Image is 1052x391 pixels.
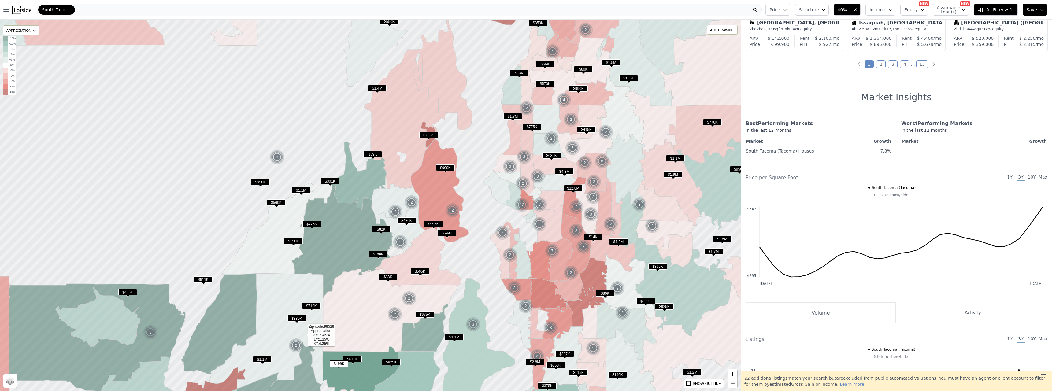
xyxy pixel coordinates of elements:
td: +3% [8,57,16,63]
span: $155K [619,75,638,81]
img: g1.png [270,150,285,164]
span: $1.2M [683,369,702,375]
div: 3 [466,317,480,332]
div: 3 [270,150,284,164]
div: 3 [543,320,558,335]
button: 40%+ [834,4,861,16]
span: $699K [438,230,456,236]
span: $150K [284,238,303,244]
img: g1.png [387,307,402,322]
span: − [731,379,735,387]
div: 7 [532,197,547,212]
td: +9% [8,46,16,52]
div: $560K [267,199,286,208]
div: $1.1M [666,155,685,164]
div: $350K [251,179,270,188]
span: Price [769,7,780,13]
div: NEW [919,1,929,6]
span: $825K [382,359,401,365]
span: $ 2,315 [1019,42,1035,47]
img: g1.png [466,317,481,332]
img: g1.png [519,101,534,116]
img: g1.png [569,200,584,214]
div: /mo [1014,35,1044,41]
div: 2 [532,217,547,231]
div: $925K [655,303,674,312]
img: g1.png [615,305,630,320]
div: 5 [565,141,580,155]
div: $301K [321,178,339,187]
div: $80K [574,66,593,75]
span: $611K [194,276,213,283]
span: $1.1M [292,187,310,194]
div: Rent [1004,35,1014,41]
img: g1.png [530,349,545,363]
div: 2 [289,338,303,353]
span: 644 [968,27,975,31]
div: $675K [416,311,434,320]
span: Structure [799,7,819,13]
button: Income [865,4,895,16]
img: g1.png [587,175,602,189]
img: g1.png [565,141,580,155]
a: Page 15 [916,60,928,68]
div: $13K [510,70,528,79]
div: PITI [1004,41,1012,47]
div: $1.3M [609,238,628,247]
div: Price [750,41,760,47]
span: 40%+ [838,7,851,13]
div: $14K [584,234,602,242]
div: /mo [807,41,839,47]
div: /mo [909,41,942,47]
div: 3 [388,205,403,219]
div: $1.5M [602,59,620,68]
a: Zoom in [728,369,737,378]
span: $301K [321,178,339,184]
button: Volume [746,302,896,323]
div: $719K [302,303,321,312]
div: 2 [495,225,510,240]
div: $775K [523,124,541,132]
div: $12.8M [564,185,583,194]
span: $180K [369,251,387,257]
img: g1.png [564,112,579,127]
div: 2 [577,156,592,170]
img: House [852,20,857,25]
span: $82K [372,226,391,232]
div: 2 [615,305,630,320]
div: $1.9M [664,171,682,180]
img: g1.png [532,197,547,212]
span: $550K [546,362,565,368]
span: Save [1027,7,1037,13]
button: Save [1023,4,1047,16]
div: $499K [330,360,348,369]
div: 2 [445,203,460,218]
div: $895K [648,263,667,272]
span: $12.8M [564,185,583,191]
a: Layers [3,374,17,388]
span: $435K [118,289,137,295]
div: $685K [542,152,561,161]
div: 4 [557,93,571,107]
img: g1.png [586,341,601,356]
span: $ 1,364,000 [866,36,892,41]
div: 2 [530,349,544,363]
img: g1.png [516,176,531,191]
div: $415K [577,126,596,135]
span: $ 520,000 [972,36,994,41]
div: $115K [569,369,588,378]
span: Assumable Loan(s) [937,6,956,14]
span: $1.4M [368,85,387,91]
div: $990K [569,85,588,94]
span: $1.1M [666,155,685,161]
img: g1.png [557,93,572,107]
span: $569K [636,298,655,304]
div: 7 [545,244,560,258]
span: $13K [510,70,528,76]
div: 2 [564,112,578,127]
div: 3 [143,325,158,340]
div: 2 [519,101,534,116]
div: $569K [636,298,655,307]
div: /mo [1012,41,1044,47]
a: Page 2 [876,60,886,68]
